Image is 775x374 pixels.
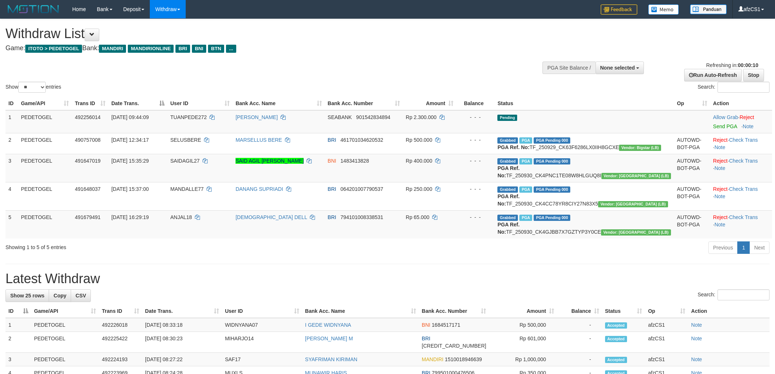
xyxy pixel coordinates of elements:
[403,97,456,110] th: Amount: activate to sort column ascending
[497,193,519,207] b: PGA Ref. No:
[605,336,627,342] span: Accepted
[717,289,770,300] input: Search:
[497,215,518,221] span: Grabbed
[305,322,351,328] a: I GEDE WIDNYANA
[715,193,726,199] a: Note
[519,137,532,144] span: Marked by afzCS1
[710,133,772,154] td: · ·
[75,186,100,192] span: 491648037
[18,133,72,154] td: PEDETOGEL
[208,45,224,53] span: BTN
[494,182,674,210] td: TF_250930_CK4CC78YR8CIY27N83X5
[99,353,142,366] td: 492224193
[489,353,557,366] td: Rp 1,000,000
[601,229,671,236] span: Vendor URL: https://dashboard.q2checkout.com/secure
[406,158,432,164] span: Rp 400.000
[5,318,31,332] td: 1
[31,332,99,353] td: PEDETOGEL
[99,304,142,318] th: Trans ID: activate to sort column ascending
[75,293,86,299] span: CSV
[598,201,668,207] span: Vendor URL: https://dashboard.q2checkout.com/secure
[53,293,66,299] span: Copy
[305,356,357,362] a: SYAFRIMAN KIRIMAN
[674,210,710,238] td: AUTOWD-BOT-PGA
[557,353,602,366] td: -
[691,336,702,341] a: Note
[422,356,444,362] span: MANDIRI
[645,318,688,332] td: afzCS1
[738,62,758,68] strong: 00:00:10
[18,97,72,110] th: Game/API: activate to sort column ascending
[406,114,437,120] span: Rp 2.300.000
[31,304,99,318] th: Game/API: activate to sort column ascending
[459,214,492,221] div: - - -
[489,318,557,332] td: Rp 500,000
[605,322,627,329] span: Accepted
[715,144,726,150] a: Note
[459,136,492,144] div: - - -
[422,322,430,328] span: BNI
[5,154,18,182] td: 3
[31,353,99,366] td: PEDETOGEL
[18,154,72,182] td: PEDETOGEL
[192,45,206,53] span: BNI
[674,154,710,182] td: AUTOWD-BOT-PGA
[497,186,518,193] span: Grabbed
[497,137,518,144] span: Grabbed
[557,304,602,318] th: Balance: activate to sort column ascending
[645,332,688,353] td: afzCS1
[341,186,383,192] span: Copy 064201007790537 to clipboard
[710,154,772,182] td: · ·
[605,357,627,363] span: Accepted
[684,69,742,81] a: Run Auto-Refresh
[236,137,282,143] a: MARSELLUS BERE
[422,336,430,341] span: BRI
[406,137,432,143] span: Rp 500.000
[75,158,100,164] span: 491647019
[75,114,100,120] span: 492256014
[222,318,302,332] td: WIDNYANA07
[226,45,236,53] span: ...
[175,45,190,53] span: BRI
[706,62,758,68] span: Refreshing in:
[557,318,602,332] td: -
[222,304,302,318] th: User ID: activate to sort column ascending
[328,214,336,220] span: BRI
[445,356,482,362] span: Copy 1510018946639 to clipboard
[601,4,637,15] img: Feedback.jpg
[5,210,18,238] td: 5
[494,97,674,110] th: Status
[99,45,126,53] span: MANDIRI
[5,82,61,93] label: Show entries
[72,97,108,110] th: Trans ID: activate to sort column ascending
[739,114,754,120] a: Reject
[459,157,492,164] div: - - -
[729,137,758,143] a: Check Trans
[328,114,352,120] span: SEABANK
[729,214,758,220] a: Check Trans
[111,114,149,120] span: [DATE] 09:44:09
[729,158,758,164] a: Check Trans
[459,185,492,193] div: - - -
[494,210,674,238] td: TF_250930_CK4GJBB7X7GZTYP3Y0CE
[674,97,710,110] th: Op: activate to sort column ascending
[5,304,31,318] th: ID: activate to sort column descending
[406,186,432,192] span: Rp 250.000
[236,114,278,120] a: [PERSON_NAME]
[713,114,738,120] a: Allow Grab
[128,45,174,53] span: MANDIRIONLINE
[10,293,44,299] span: Show 25 rows
[690,4,727,14] img: panduan.png
[49,289,71,302] a: Copy
[674,133,710,154] td: AUTOWD-BOT-PGA
[602,304,645,318] th: Status: activate to sort column ascending
[419,304,489,318] th: Bank Acc. Number: activate to sort column ascending
[710,182,772,210] td: · ·
[170,186,204,192] span: MANDALLE77
[167,97,233,110] th: User ID: activate to sort column ascending
[459,114,492,121] div: - - -
[691,322,702,328] a: Note
[489,304,557,318] th: Amount: activate to sort column ascending
[645,304,688,318] th: Op: activate to sort column ascending
[698,82,770,93] label: Search:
